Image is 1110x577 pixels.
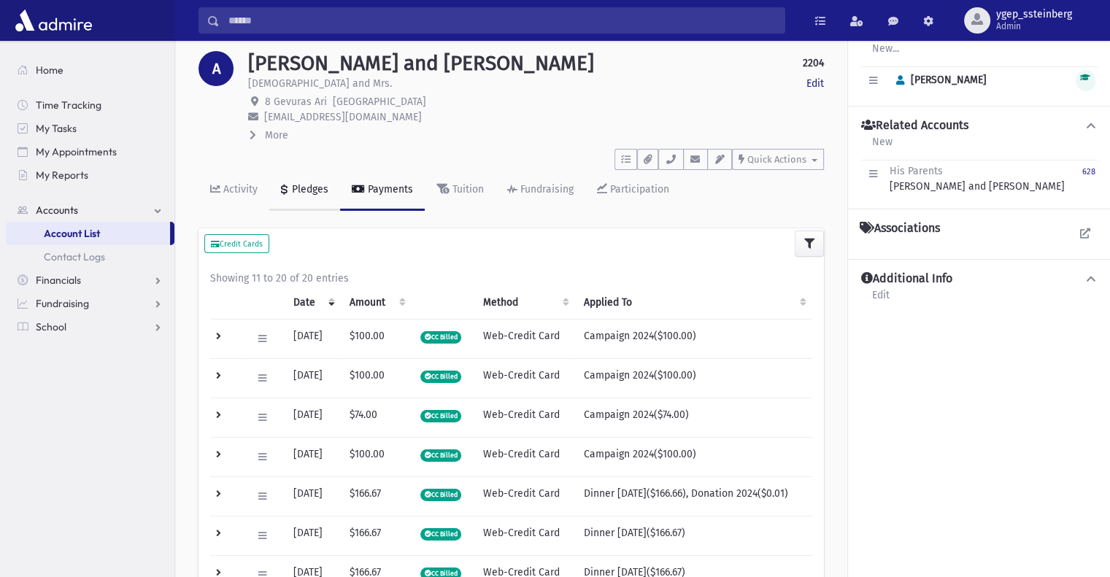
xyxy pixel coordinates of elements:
span: Contact Logs [44,250,105,263]
span: CC Billed [420,331,461,344]
a: Contact Logs [6,245,174,268]
td: $100.00 [341,319,412,358]
a: Edit [806,76,824,91]
th: Method: activate to sort column ascending [474,286,574,320]
td: [DATE] [285,437,341,476]
th: Amount: activate to sort column ascending [341,286,412,320]
h4: Related Accounts [861,118,968,133]
span: My Reports [36,169,88,182]
a: Edit [871,287,890,313]
a: Fundraising [496,170,585,211]
div: Showing 11 to 20 of 20 entries [210,271,812,286]
a: My Tasks [6,117,174,140]
td: $74.00 [341,398,412,437]
a: My Reports [6,163,174,187]
div: Pledges [289,183,328,195]
span: Admin [996,20,1072,32]
td: Web-Credit Card [474,358,574,398]
td: Web-Credit Card [474,437,574,476]
a: Payments [340,170,425,211]
td: [DATE] [285,319,341,358]
button: Quick Actions [732,149,824,170]
div: A [199,51,234,86]
h4: Additional Info [861,271,952,287]
td: [DATE] [285,516,341,555]
td: Campaign 2024($100.00) [575,358,812,398]
td: Dinner [DATE]($166.67) [575,516,812,555]
span: 8 Gevuras Ari [265,96,327,108]
span: [GEOGRAPHIC_DATA] [333,96,426,108]
button: Additional Info [860,271,1098,287]
h1: [PERSON_NAME] and [PERSON_NAME] [248,51,594,76]
strong: 2204 [803,55,824,71]
p: [DEMOGRAPHIC_DATA] and Mrs. [248,76,392,91]
a: School [6,315,174,338]
div: Participation [607,183,669,195]
td: Web-Credit Card [474,476,574,516]
td: Campaign 2024($100.00) [575,319,812,358]
span: [PERSON_NAME] [890,74,987,86]
div: Activity [220,183,258,195]
td: $166.67 [341,476,412,516]
span: CC Billed [420,371,461,383]
span: [EMAIL_ADDRESS][DOMAIN_NAME] [264,111,422,123]
div: [PERSON_NAME] and [PERSON_NAME] [890,163,1065,194]
img: AdmirePro [12,6,96,35]
td: [DATE] [285,476,341,516]
span: Quick Actions [747,154,806,165]
a: Participation [585,170,681,211]
span: Home [36,63,63,77]
a: New... [871,40,900,66]
a: Pledges [269,170,340,211]
span: School [36,320,66,333]
span: Fundraising [36,297,89,310]
small: Credit Cards [211,239,263,249]
span: Time Tracking [36,98,101,112]
a: Activity [199,170,269,211]
td: $166.67 [341,516,412,555]
td: [DATE] [285,398,341,437]
th: Date: activate to sort column ascending [285,286,341,320]
span: Account List [44,227,100,240]
td: Web-Credit Card [474,319,574,358]
td: Campaign 2024($100.00) [575,437,812,476]
small: 628 [1082,167,1095,177]
a: Account List [6,222,170,245]
input: Search [220,7,785,34]
span: Accounts [36,204,78,217]
a: Fundraising [6,292,174,315]
span: His Parents [890,165,943,177]
span: My Appointments [36,145,117,158]
th: Applied To: activate to sort column ascending [575,286,812,320]
span: CC Billed [420,410,461,422]
td: $100.00 [341,437,412,476]
span: CC Billed [420,528,461,541]
div: Fundraising [517,183,574,195]
td: Campaign 2024($74.00) [575,398,812,437]
td: [DATE] [285,358,341,398]
td: Dinner [DATE]($166.66), Donation 2024($0.01) [575,476,812,516]
a: Home [6,58,174,82]
span: More [265,129,288,142]
a: Time Tracking [6,93,174,117]
span: ygep_ssteinberg [996,9,1072,20]
a: Tuition [425,170,496,211]
h4: Associations [860,221,940,236]
span: CC Billed [420,489,461,501]
td: Web-Credit Card [474,398,574,437]
button: More [248,128,290,143]
a: Financials [6,268,174,292]
button: Related Accounts [860,118,1098,133]
td: $100.00 [341,358,412,398]
div: Tuition [450,183,484,195]
a: My Appointments [6,140,174,163]
button: Credit Cards [204,234,269,253]
span: Financials [36,274,81,287]
span: My Tasks [36,122,77,135]
a: Accounts [6,198,174,222]
a: 628 [1082,163,1095,194]
a: New [871,133,893,160]
span: CC Billed [420,449,461,462]
div: Payments [365,183,413,195]
td: Web-Credit Card [474,516,574,555]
